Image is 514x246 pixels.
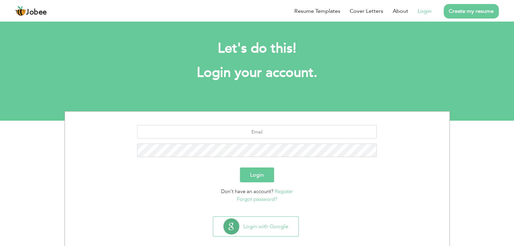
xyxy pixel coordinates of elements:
[237,196,277,203] a: Forgot password?
[15,6,47,17] a: Jobee
[294,7,340,15] a: Resume Templates
[393,7,408,15] a: About
[26,9,47,16] span: Jobee
[418,7,432,15] a: Login
[15,6,26,17] img: jobee.io
[275,188,293,195] a: Register
[350,7,383,15] a: Cover Letters
[75,40,440,57] h2: Let's do this!
[240,167,274,182] button: Login
[75,64,440,82] h1: Login your account.
[137,125,377,139] input: Email
[444,4,499,19] a: Create my resume
[213,217,298,236] button: Login with Google
[221,188,273,195] span: Don't have an account?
